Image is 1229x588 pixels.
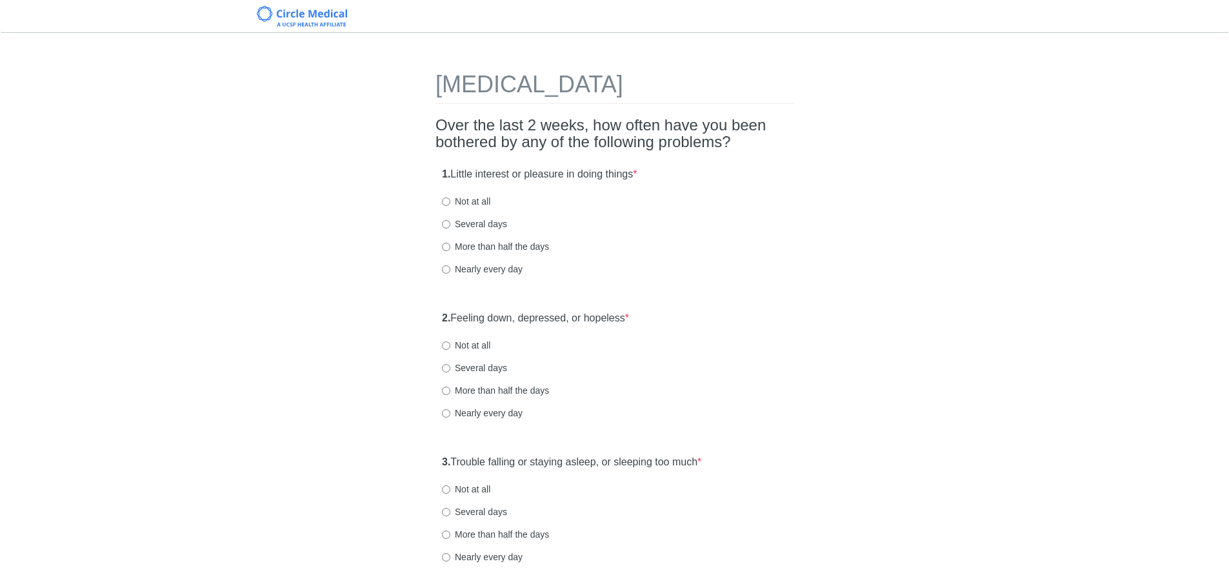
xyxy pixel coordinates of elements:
[442,409,450,418] input: Nearly every day
[442,407,523,420] label: Nearly every day
[442,311,629,326] label: Feeling down, depressed, or hopeless
[442,508,450,516] input: Several days
[442,485,450,494] input: Not at all
[442,528,549,541] label: More than half the days
[442,455,701,470] label: Trouble falling or staying asleep, or sleeping too much
[442,551,523,563] label: Nearly every day
[442,341,450,350] input: Not at all
[442,198,450,206] input: Not at all
[442,265,450,274] input: Nearly every day
[442,167,637,182] label: Little interest or pleasure in doing things
[442,456,450,467] strong: 3.
[257,6,348,26] img: Circle Medical Logo
[442,531,450,539] input: More than half the days
[442,384,549,397] label: More than half the days
[442,220,450,228] input: Several days
[442,361,507,374] label: Several days
[442,168,450,179] strong: 1.
[442,387,450,395] input: More than half the days
[442,218,507,230] label: Several days
[442,483,490,496] label: Not at all
[435,72,794,104] h1: [MEDICAL_DATA]
[442,339,490,352] label: Not at all
[435,117,794,151] h2: Over the last 2 weeks, how often have you been bothered by any of the following problems?
[442,263,523,276] label: Nearly every day
[442,195,490,208] label: Not at all
[442,243,450,251] input: More than half the days
[442,312,450,323] strong: 2.
[442,505,507,518] label: Several days
[442,364,450,372] input: Several days
[442,240,549,253] label: More than half the days
[442,553,450,562] input: Nearly every day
